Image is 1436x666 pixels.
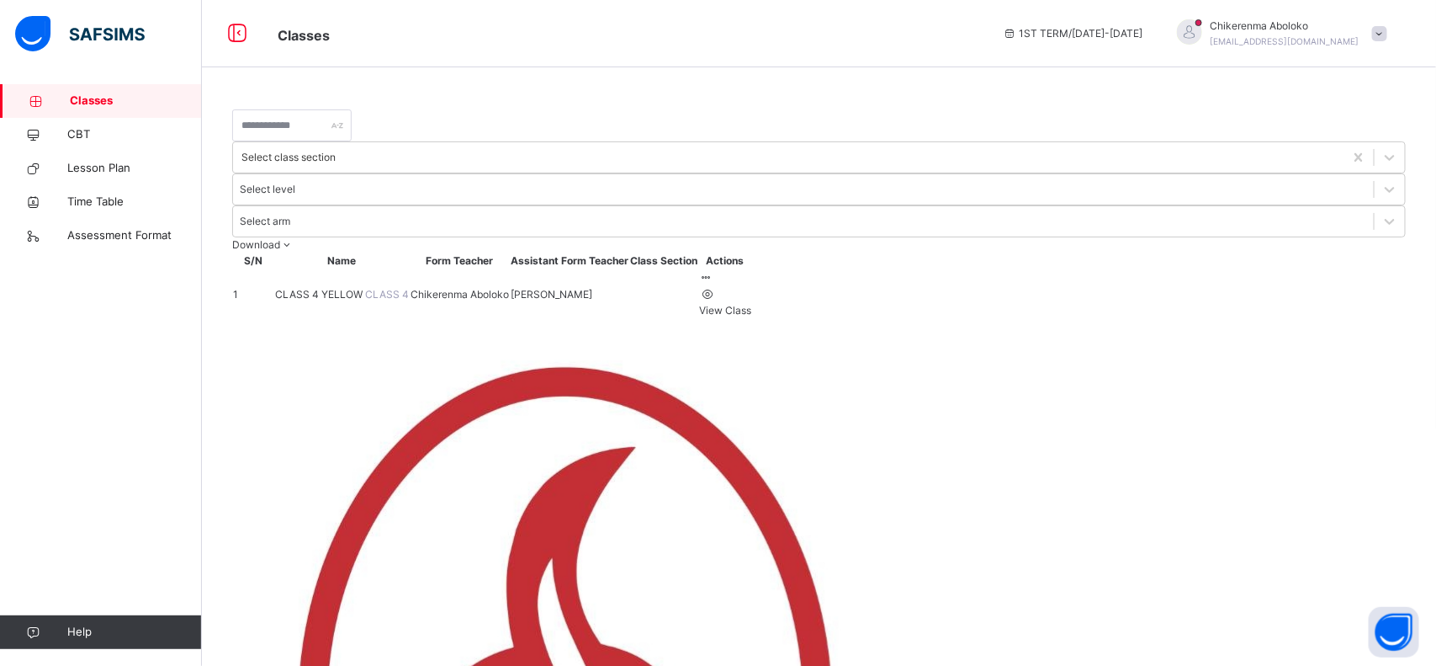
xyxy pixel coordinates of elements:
[411,287,509,302] span: Chikerenma Aboloko
[70,93,202,109] span: Classes
[510,253,629,269] th: Assistant Form Teacher
[1160,19,1396,49] div: ChikerenmaAboloko
[232,253,274,269] th: S/N
[278,27,330,44] span: Classes
[232,238,280,251] span: Download
[241,150,336,165] div: Select class section
[232,269,274,319] td: 1
[1369,607,1419,658] button: Open asap
[240,214,290,229] div: Select arm
[511,287,592,302] span: [PERSON_NAME]
[1003,26,1143,41] span: session/term information
[699,303,751,318] div: View Class
[67,126,202,143] span: CBT
[275,288,365,301] span: CLASS 4 YELLOW
[67,624,201,641] span: Help
[274,253,410,269] th: Name
[1211,36,1359,46] span: [EMAIL_ADDRESS][DOMAIN_NAME]
[15,16,145,51] img: safsims
[410,253,510,269] th: Form Teacher
[365,288,409,301] span: CLASS 4
[698,253,752,269] th: Actions
[1211,19,1359,34] span: Chikerenma Aboloko
[240,182,295,197] div: Select level
[67,194,202,210] span: Time Table
[67,227,202,244] span: Assessment Format
[629,253,698,269] th: Class Section
[67,160,202,177] span: Lesson Plan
